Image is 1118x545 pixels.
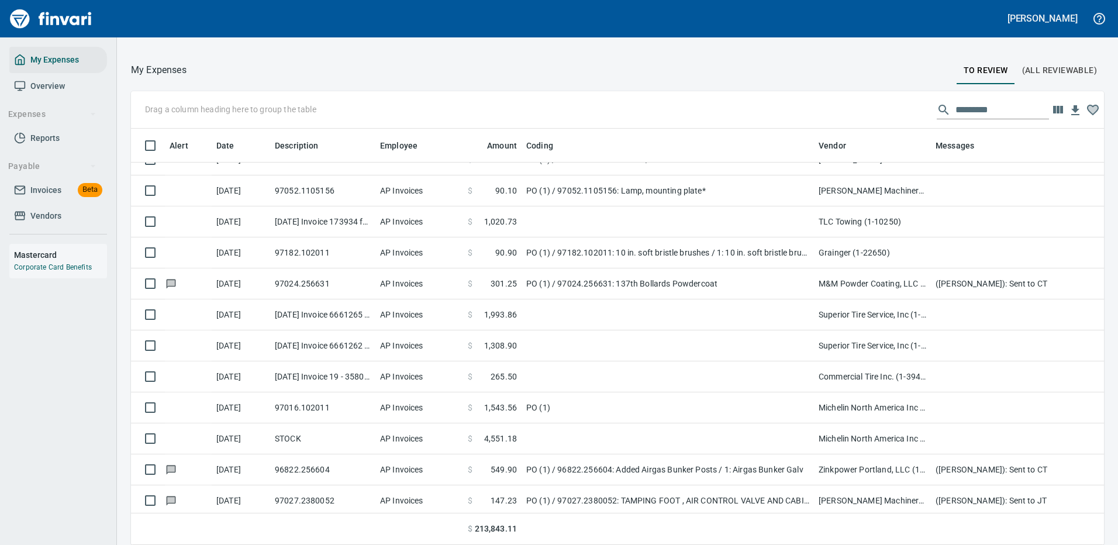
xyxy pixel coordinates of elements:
[468,185,472,196] span: $
[819,139,861,153] span: Vendor
[30,53,79,67] span: My Expenses
[9,47,107,73] a: My Expenses
[9,203,107,229] a: Vendors
[14,249,107,261] h6: Mastercard
[131,63,187,77] nav: breadcrumb
[814,206,931,237] td: TLC Towing (1-10250)
[170,139,188,153] span: Alert
[165,280,177,287] span: Has messages
[30,209,61,223] span: Vendors
[270,299,375,330] td: [DATE] Invoice 6661265 from Superior Tire Service, Inc (1-10991)
[814,485,931,516] td: [PERSON_NAME] Machinery Co (1-10794)
[526,139,553,153] span: Coding
[275,139,334,153] span: Description
[380,139,433,153] span: Employee
[212,423,270,454] td: [DATE]
[522,237,814,268] td: PO (1) / 97182.102011: 10 in. soft bristle brushes / 1: 10 in. soft bristle brushes
[814,392,931,423] td: Michelin North America Inc (1-10655)
[936,139,974,153] span: Messages
[522,268,814,299] td: PO (1) / 97024.256631: 137th Bollards Powdercoat
[8,159,96,174] span: Payable
[270,423,375,454] td: STOCK
[814,299,931,330] td: Superior Tire Service, Inc (1-10991)
[165,496,177,504] span: Has messages
[468,216,472,227] span: $
[212,268,270,299] td: [DATE]
[814,175,931,206] td: [PERSON_NAME] Machinery Co (1-10794)
[468,247,472,258] span: $
[484,402,517,413] span: 1,543.56
[270,206,375,237] td: [DATE] Invoice 173934 from TLC Towing (1-10250)
[270,330,375,361] td: [DATE] Invoice 6661262 from Superior Tire Service, Inc (1-10991)
[4,104,101,125] button: Expenses
[212,299,270,330] td: [DATE]
[468,309,472,320] span: $
[468,433,472,444] span: $
[468,464,472,475] span: $
[1022,63,1097,78] span: (All Reviewable)
[526,139,568,153] span: Coding
[814,423,931,454] td: Michelin North America Inc (1-10655)
[475,523,517,535] span: 213,843.11
[212,361,270,392] td: [DATE]
[8,107,96,122] span: Expenses
[270,268,375,299] td: 97024.256631
[472,139,517,153] span: Amount
[522,485,814,516] td: PO (1) / 97027.2380052: TAMPING FOOT , AIR CONTROL VALVE AND CABIN LIGHT
[212,175,270,206] td: [DATE]
[484,216,517,227] span: 1,020.73
[165,465,177,473] span: Has messages
[275,139,319,153] span: Description
[495,247,517,258] span: 90.90
[375,268,463,299] td: AP Invoices
[375,392,463,423] td: AP Invoices
[270,361,375,392] td: [DATE] Invoice 19 - 358011 from Commercial Tire Inc. (1-39436)
[468,340,472,351] span: $
[270,392,375,423] td: 97016.102011
[491,495,517,506] span: 147.23
[375,361,463,392] td: AP Invoices
[131,63,187,77] p: My Expenses
[814,361,931,392] td: Commercial Tire Inc. (1-39436)
[270,454,375,485] td: 96822.256604
[814,454,931,485] td: Zinkpower Portland, LLC (1-10397)
[375,423,463,454] td: AP Invoices
[522,175,814,206] td: PO (1) / 97052.1105156: Lamp, mounting plate*
[495,185,517,196] span: 90.10
[9,125,107,151] a: Reports
[814,330,931,361] td: Superior Tire Service, Inc (1-10991)
[964,63,1008,78] span: To Review
[375,237,463,268] td: AP Invoices
[270,485,375,516] td: 97027.2380052
[375,175,463,206] td: AP Invoices
[484,309,517,320] span: 1,993.86
[270,175,375,206] td: 97052.1105156
[216,139,234,153] span: Date
[212,237,270,268] td: [DATE]
[30,131,60,146] span: Reports
[270,237,375,268] td: 97182.102011
[375,330,463,361] td: AP Invoices
[484,340,517,351] span: 1,308.90
[375,206,463,237] td: AP Invoices
[487,139,517,153] span: Amount
[484,433,517,444] span: 4,551.18
[1007,12,1078,25] h5: [PERSON_NAME]
[9,73,107,99] a: Overview
[216,139,250,153] span: Date
[468,402,472,413] span: $
[9,177,107,203] a: InvoicesBeta
[7,5,95,33] img: Finvari
[819,139,846,153] span: Vendor
[375,454,463,485] td: AP Invoices
[1005,9,1081,27] button: [PERSON_NAME]
[14,263,92,271] a: Corporate Card Benefits
[468,523,472,535] span: $
[468,278,472,289] span: $
[491,371,517,382] span: 265.50
[468,495,472,506] span: $
[522,392,814,423] td: PO (1)
[814,268,931,299] td: M&M Powder Coating, LLC (1-22248)
[212,330,270,361] td: [DATE]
